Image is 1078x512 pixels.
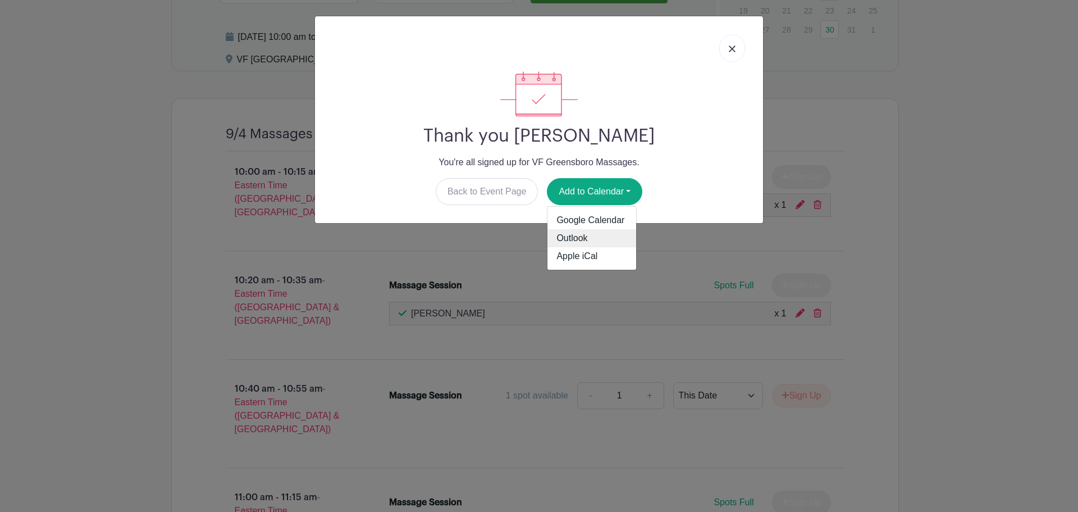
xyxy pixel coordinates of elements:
[324,156,754,169] p: You're all signed up for VF Greensboro Massages.
[547,211,636,229] a: Google Calendar
[729,46,736,52] img: close_button-5f87c8562297e5c2d7936805f587ecaba9071eb48480494691a3f1689db116b3.svg
[500,71,578,116] img: signup_complete-c468d5dda3e2740ee63a24cb0ba0d3ce5d8a4ecd24259e683200fb1569d990c8.svg
[324,125,754,147] h2: Thank you [PERSON_NAME]
[436,178,538,205] a: Back to Event Page
[547,247,636,265] a: Apple iCal
[547,229,636,247] a: Outlook
[547,178,642,205] button: Add to Calendar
